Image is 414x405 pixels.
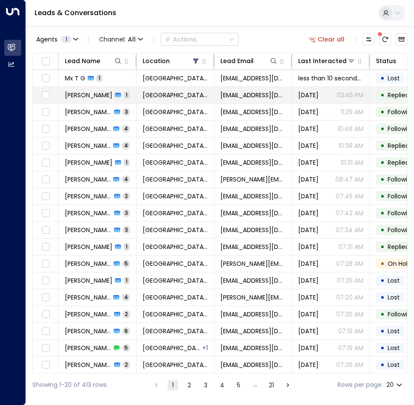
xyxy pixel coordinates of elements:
[202,344,208,352] div: Space Station Garretts Green
[250,380,260,390] div: …
[338,242,363,251] p: 07:31 AM
[143,124,208,133] span: Space Station Shrewsbury
[161,33,239,46] button: Actions
[161,33,239,46] div: Button group with a nested menu
[65,327,111,335] span: Steve Morgan
[298,141,318,150] span: Yesterday
[32,33,81,45] button: Agents1
[143,74,208,83] span: Space Station Shrewsbury
[395,33,408,45] button: Archived Leads
[40,309,51,320] span: Toggle select row
[40,242,51,252] span: Toggle select row
[298,175,318,184] span: Yesterday
[283,380,293,390] button: Go to next page
[380,138,385,153] div: •
[65,209,111,217] span: Ben Ashcroft
[298,158,318,167] span: Yesterday
[61,36,71,43] span: 1
[220,158,286,167] span: stephm18@live.com
[298,310,318,319] span: Yesterday
[298,108,318,116] span: Yesterday
[220,192,286,201] span: luke.smith7895@gmail.com
[380,341,385,355] div: •
[338,344,363,352] p: 07:19 AM
[220,56,278,66] div: Lead Email
[143,276,208,285] span: Space Station Shrewsbury
[124,159,130,166] span: 1
[388,74,400,83] span: Lost
[220,209,286,217] span: ashcroftplumbingandheating@gmail.com
[143,360,208,369] span: Space Station Shrewsbury
[220,293,286,302] span: shaw.alice@live.co.uk
[220,259,286,268] span: chris_rowlands@hotmail.com
[376,56,396,66] div: Status
[336,226,363,234] p: 07:34 AM
[380,307,385,322] div: •
[220,226,286,234] span: danharvey123@outlook.com
[122,344,130,351] span: 5
[151,379,293,390] nav: pagination navigation
[65,276,112,285] span: Ayesha Bibi
[388,141,409,150] span: Replied
[380,357,385,372] div: •
[335,175,363,184] p: 08:47 AM
[123,192,130,200] span: 2
[388,327,400,335] span: Lost
[168,380,178,390] button: page 1
[338,141,363,150] p: 10:38 AM
[65,259,111,268] span: Chris Rowlands
[379,33,391,45] span: There are new threads available. Refresh the grid to view the latest updates.
[298,91,318,99] span: Yesterday
[388,276,400,285] span: Lost
[35,8,116,18] a: Leads & Conversations
[40,56,51,67] span: Toggle select all
[298,327,318,335] span: Yesterday
[65,344,111,352] span: Graham Barley
[143,192,208,201] span: Space Station Shrewsbury
[122,327,130,335] span: 6
[122,142,130,149] span: 4
[380,273,385,288] div: •
[233,380,244,390] button: Go to page 5
[40,73,51,84] span: Toggle select row
[217,380,227,390] button: Go to page 4
[65,108,111,116] span: Roger Preece
[65,74,85,83] span: Mx T G
[388,259,411,268] span: On Hold
[165,35,197,43] div: Actions
[122,175,130,183] span: 4
[298,242,318,251] span: Yesterday
[298,56,347,66] div: Last Interacted
[220,56,254,66] div: Lead Email
[65,175,111,184] span: Neil Edwards
[336,360,363,369] p: 07:26 AM
[122,125,130,132] span: 4
[40,107,51,118] span: Toggle select row
[380,71,385,86] div: •
[143,293,208,302] span: Space Station Shrewsbury
[388,242,409,251] span: Replied
[143,141,208,150] span: Space Station Shrewsbury
[220,175,286,184] span: neil.edwards743@gmail.com
[123,310,130,318] span: 2
[305,33,348,45] button: Clear all
[40,140,51,151] span: Toggle select row
[40,174,51,185] span: Toggle select row
[380,206,385,220] div: •
[336,259,363,268] p: 07:28 AM
[298,209,318,217] span: Yesterday
[96,74,102,82] span: 1
[338,327,363,335] p: 07:19 AM
[36,36,57,42] span: Agents
[65,226,111,234] span: Daniel Havewy
[220,141,286,150] span: andysnexus7@gmail.com
[143,310,208,319] span: Space Station Shrewsbury
[380,223,385,237] div: •
[220,74,286,83] span: test@icloud.com
[124,243,130,250] span: 1
[123,209,130,217] span: 3
[380,239,385,254] div: •
[220,124,286,133] span: shaun239@gmail.com
[380,155,385,170] div: •
[220,276,286,285] span: ayesha.akram99@gmail.com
